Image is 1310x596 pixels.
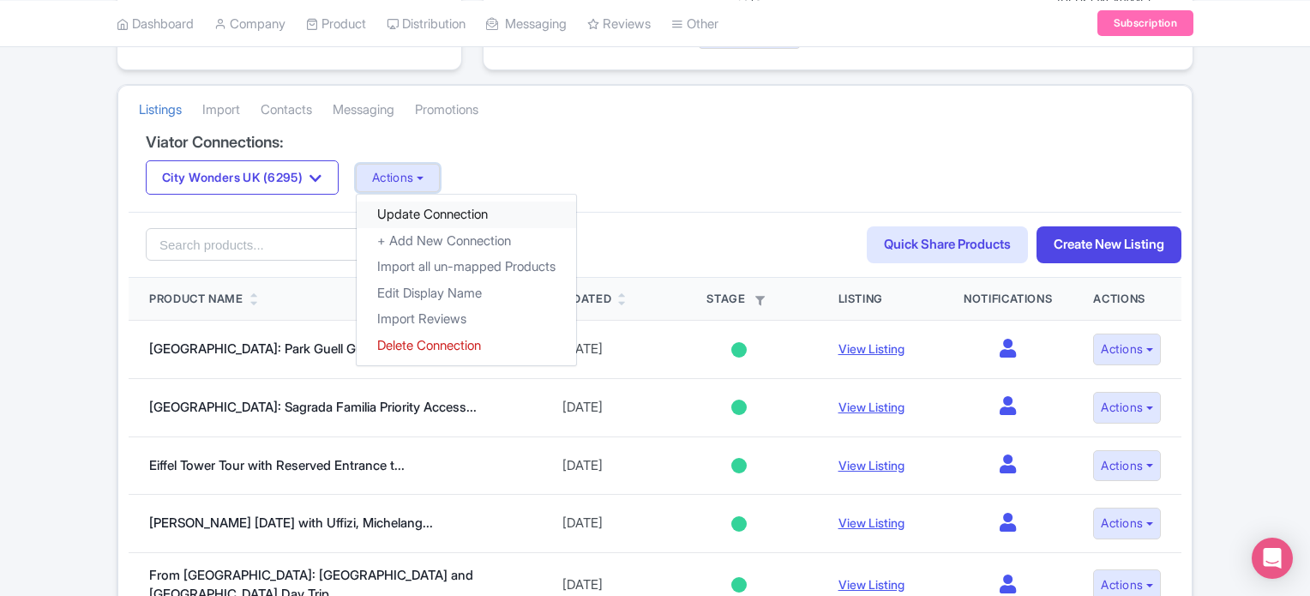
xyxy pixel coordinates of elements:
th: Notifications [943,278,1073,321]
a: Listings [139,87,182,134]
a: Import all un-mapped Products [357,254,576,280]
a: [GEOGRAPHIC_DATA]: Sagrada Familia Priority Access... [149,399,477,415]
td: [DATE] [504,495,661,553]
a: Create New Listing [1037,226,1181,263]
a: Messaging [333,87,394,134]
a: Subscription [1097,10,1193,36]
td: [DATE] [504,321,661,379]
th: Actions [1073,278,1181,321]
td: [DATE] [504,436,661,495]
input: Search products... [146,228,431,261]
h4: Viator Connections: [146,134,1164,151]
a: Promotions [415,87,478,134]
a: [PERSON_NAME] [DATE] with Uffizi, Michelang... [149,515,433,531]
button: Actions [356,164,441,192]
a: Import Reviews [357,306,576,333]
a: View Listing [838,400,904,414]
a: View Listing [838,577,904,592]
a: View Listing [838,515,904,530]
a: View Listing [838,341,904,356]
button: Actions [1093,392,1161,424]
a: Delete Connection [357,332,576,358]
button: Actions [1093,334,1161,365]
th: Listing [818,278,943,321]
td: [DATE] [504,378,661,436]
i: Filter by stage [755,296,765,305]
a: Edit Display Name [357,280,576,306]
a: View Listing [838,458,904,473]
div: Stage [682,291,797,308]
a: Eiffel Tower Tour with Reserved Entrance t... [149,457,405,473]
a: Contacts [261,87,312,134]
button: Actions [1093,450,1161,482]
a: [GEOGRAPHIC_DATA]: Park Guell Guided Tour with Ski... [149,340,477,357]
a: Update Connection [357,202,576,228]
div: Open Intercom Messenger [1252,538,1293,579]
a: Quick Share Products [867,226,1028,263]
button: City Wonders UK (6295) [146,160,339,195]
div: Product Name [149,291,243,308]
a: + Add New Connection [357,227,576,254]
button: Actions [1093,508,1161,539]
a: Import [202,87,240,134]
